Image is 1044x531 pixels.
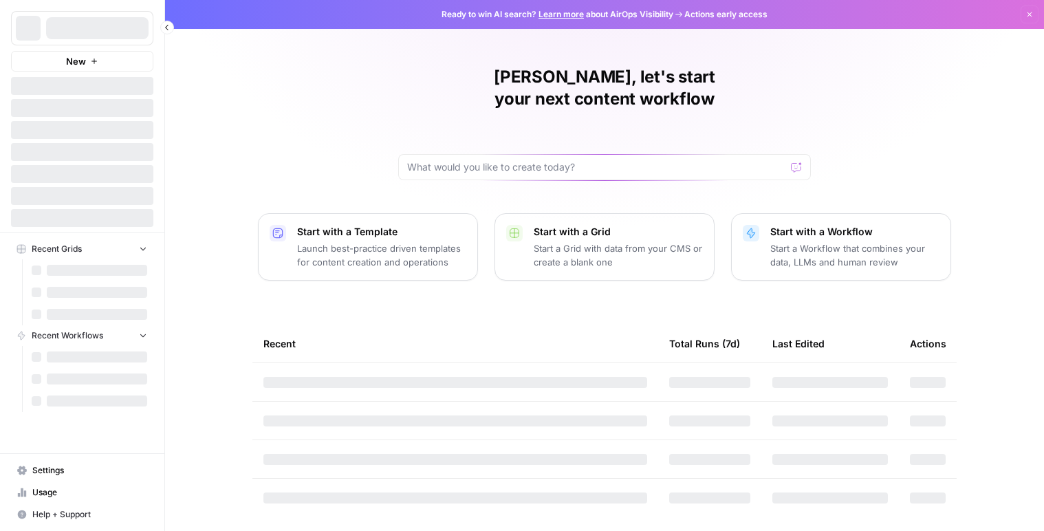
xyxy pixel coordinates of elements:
[910,325,946,362] div: Actions
[11,481,153,503] a: Usage
[731,213,951,281] button: Start with a WorkflowStart a Workflow that combines your data, LLMs and human review
[32,508,147,521] span: Help + Support
[669,325,740,362] div: Total Runs (7d)
[770,225,939,239] p: Start with a Workflow
[66,54,86,68] span: New
[32,486,147,499] span: Usage
[11,325,153,346] button: Recent Workflows
[32,329,103,342] span: Recent Workflows
[407,160,785,174] input: What would you like to create today?
[772,325,825,362] div: Last Edited
[11,503,153,525] button: Help + Support
[11,239,153,259] button: Recent Grids
[32,464,147,477] span: Settings
[539,9,584,19] a: Learn more
[534,225,703,239] p: Start with a Grid
[770,241,939,269] p: Start a Workflow that combines your data, LLMs and human review
[297,225,466,239] p: Start with a Template
[684,8,768,21] span: Actions early access
[11,51,153,72] button: New
[32,243,82,255] span: Recent Grids
[11,459,153,481] a: Settings
[494,213,715,281] button: Start with a GridStart a Grid with data from your CMS or create a blank one
[398,66,811,110] h1: [PERSON_NAME], let's start your next content workflow
[258,213,478,281] button: Start with a TemplateLaunch best-practice driven templates for content creation and operations
[297,241,466,269] p: Launch best-practice driven templates for content creation and operations
[534,241,703,269] p: Start a Grid with data from your CMS or create a blank one
[442,8,673,21] span: Ready to win AI search? about AirOps Visibility
[263,325,647,362] div: Recent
